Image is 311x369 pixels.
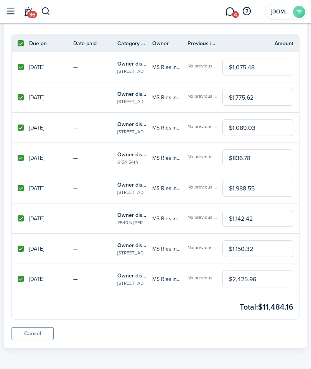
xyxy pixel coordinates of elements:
table-subtitle: No previous invoice [188,214,217,221]
td: MS Riesling, LLC [152,213,187,225]
table-subtitle: No previous invoice [188,274,217,281]
td: — [73,152,117,164]
td: — [73,182,117,194]
button: Open resource center [240,5,253,18]
td: [DATE] [29,92,73,103]
table-subtitle: No previous invoice [188,62,217,69]
table-title: Owner distribution [117,90,146,98]
table-subtitle: [STREET_ADDRESS][PERSON_NAME] [117,98,146,105]
a: Cancel [12,327,54,340]
table-title: Owner distribution [117,151,146,159]
table-title: Owner distribution [117,272,146,280]
th: Due on [29,39,73,48]
table-subtitle: No previous invoice [188,153,217,160]
td: — [73,243,117,255]
table-subtitle: No previous invoice [188,184,217,190]
span: Phila.House Real Estate [271,9,290,15]
td: [DATE] [29,182,73,194]
td: [DATE] [29,213,73,225]
table-title: Owner distribution [117,120,146,128]
table-title: Owner distribution [117,241,146,249]
td: MS Riesling, LLC [152,273,187,285]
table-subtitle: 615N 54th [117,159,146,166]
td: MS Riesling, LLC [152,61,187,73]
td: MS Riesling, LLC [152,182,187,194]
a: Messaging [223,2,237,21]
td: MS Riesling, LLC [152,243,187,255]
table-title: Owner distribution [117,211,146,219]
td: — [73,213,117,225]
a: Notifications [21,2,36,21]
table-subtitle: No previous invoice [188,123,217,130]
table-subtitle: No previous invoice [188,244,217,251]
div: Total: $11,484.16 [240,301,293,313]
table-subtitle: [STREET_ADDRESS] [117,280,146,287]
td: — [73,61,117,73]
avatar-text: PR [293,6,305,18]
button: Open sidebar [3,4,18,19]
td: — [73,122,117,134]
th: Previous invoice information [188,39,222,48]
th: Category & property [117,39,152,48]
td: — [73,273,117,285]
td: [DATE] [29,273,73,285]
table-subtitle: 2540 N [PERSON_NAME] [117,219,146,226]
span: 36 [27,11,37,18]
td: [DATE] [29,61,73,73]
table-subtitle: No previous invoice [188,93,217,100]
td: MS Riesling, LLC [152,92,187,103]
td: MS Riesling, LLC [152,152,187,164]
table-subtitle: [STREET_ADDRESS] [117,249,146,256]
th: Amount [275,39,299,48]
th: Owner [152,39,187,48]
td: [DATE] [29,122,73,134]
td: — [73,92,117,103]
th: Date paid [73,39,117,48]
table-subtitle: [STREET_ADDRESS] [117,189,146,196]
td: [DATE] [29,243,73,255]
table-subtitle: [STREET_ADDRESS][PERSON_NAME] [117,68,146,75]
table-title: Owner distribution [117,181,146,189]
span: 4 [232,11,239,18]
table-subtitle: [STREET_ADDRESS] [117,128,146,135]
button: Search [41,5,51,18]
td: [DATE] [29,152,73,164]
td: MS Riesling, LLC [152,122,187,134]
table-title: Owner distribution [117,60,146,68]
